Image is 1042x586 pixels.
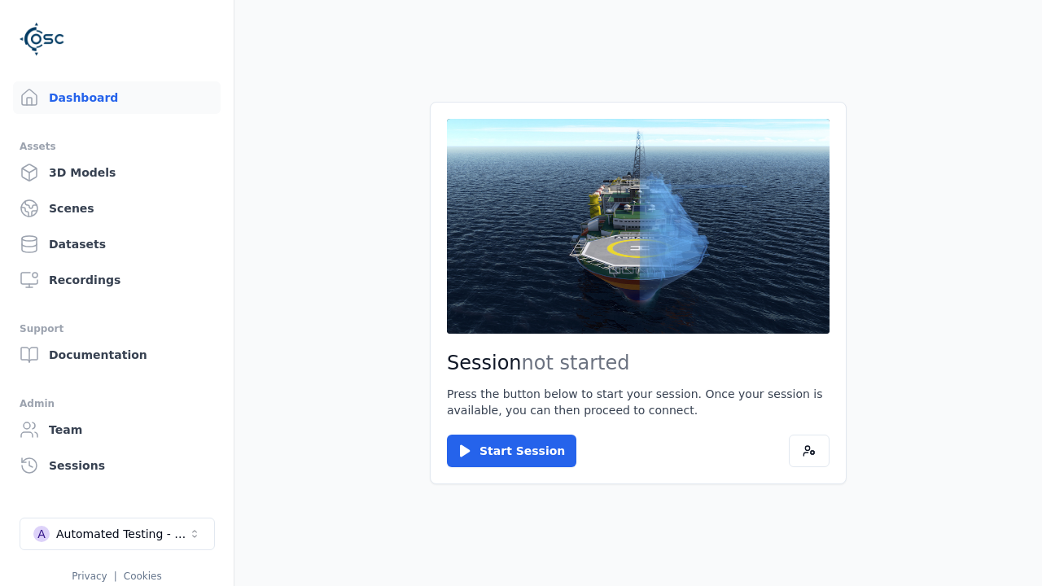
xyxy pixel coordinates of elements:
button: Select a workspace [20,518,215,550]
a: Documentation [13,339,221,371]
h2: Session [447,350,830,376]
img: Logo [20,16,65,62]
a: Scenes [13,192,221,225]
div: Support [20,319,214,339]
a: 3D Models [13,156,221,189]
a: Team [13,413,221,446]
a: Dashboard [13,81,221,114]
div: Assets [20,137,214,156]
div: Automated Testing - Playwright [56,526,188,542]
p: Press the button below to start your session. Once your session is available, you can then procee... [447,386,830,418]
span: not started [522,352,630,374]
button: Start Session [447,435,576,467]
span: | [114,571,117,582]
div: Admin [20,394,214,413]
a: Cookies [124,571,162,582]
div: A [33,526,50,542]
a: Privacy [72,571,107,582]
a: Sessions [13,449,221,482]
a: Recordings [13,264,221,296]
a: Datasets [13,228,221,260]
